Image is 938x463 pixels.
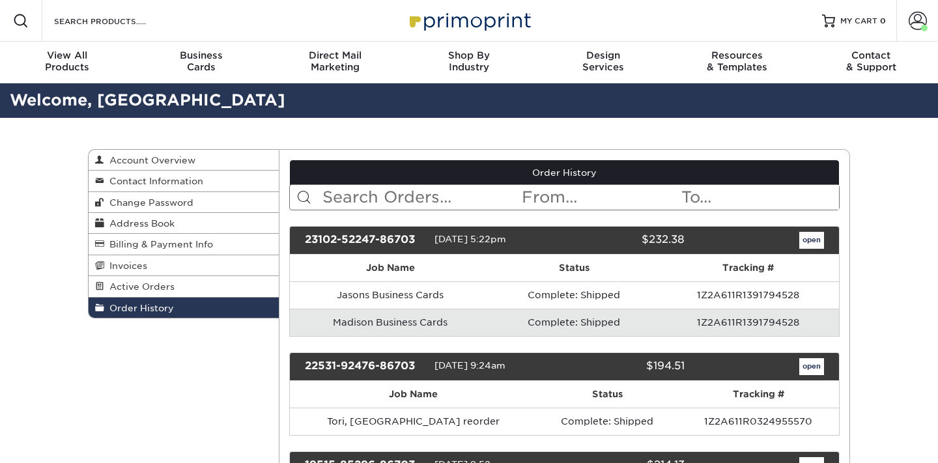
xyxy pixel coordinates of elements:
th: Job Name [290,381,537,408]
span: Resources [670,49,804,61]
a: Contact& Support [804,42,938,83]
span: Change Password [104,197,193,208]
span: [DATE] 9:24am [434,360,505,371]
th: Status [537,381,677,408]
span: Business [134,49,268,61]
span: Direct Mail [268,49,402,61]
a: DesignServices [536,42,670,83]
td: Complete: Shipped [491,309,657,336]
td: Complete: Shipped [491,281,657,309]
a: open [799,358,824,375]
span: [DATE] 5:22pm [434,234,506,244]
div: $194.51 [554,358,694,375]
div: 22531-92476-86703 [295,358,434,375]
div: Industry [402,49,536,73]
th: Job Name [290,255,491,281]
span: Contact [804,49,938,61]
div: Cards [134,49,268,73]
a: Invoices [89,255,279,276]
th: Status [491,255,657,281]
td: 1Z2A611R1391794528 [657,309,839,336]
td: Tori, [GEOGRAPHIC_DATA] reorder [290,408,537,435]
th: Tracking # [657,255,839,281]
span: Active Orders [104,281,175,292]
span: 0 [880,16,886,25]
a: Resources& Templates [670,42,804,83]
span: Invoices [104,260,147,271]
a: Change Password [89,192,279,213]
span: Account Overview [104,155,195,165]
a: Shop ByIndustry [402,42,536,83]
input: To... [680,185,839,210]
div: Marketing [268,49,402,73]
a: Active Orders [89,276,279,297]
a: Order History [290,160,840,185]
input: Search Orders... [321,185,521,210]
span: MY CART [840,16,877,27]
div: Services [536,49,670,73]
td: 1Z2A611R0324955570 [677,408,839,435]
div: & Support [804,49,938,73]
a: Direct MailMarketing [268,42,402,83]
span: Shop By [402,49,536,61]
div: 23102-52247-86703 [295,232,434,249]
img: Primoprint [404,7,534,35]
a: open [799,232,824,249]
span: Design [536,49,670,61]
a: Contact Information [89,171,279,191]
a: Address Book [89,213,279,234]
th: Tracking # [677,381,839,408]
input: From... [520,185,679,210]
input: SEARCH PRODUCTS..... [53,13,180,29]
span: Contact Information [104,176,203,186]
span: Order History [104,303,174,313]
div: $232.38 [554,232,694,249]
a: Order History [89,298,279,318]
td: 1Z2A611R1391794528 [657,281,839,309]
a: Account Overview [89,150,279,171]
a: Billing & Payment Info [89,234,279,255]
span: Address Book [104,218,175,229]
td: Complete: Shipped [537,408,677,435]
td: Jasons Business Cards [290,281,491,309]
td: Madison Business Cards [290,309,491,336]
a: BusinessCards [134,42,268,83]
div: & Templates [670,49,804,73]
span: Billing & Payment Info [104,239,213,249]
